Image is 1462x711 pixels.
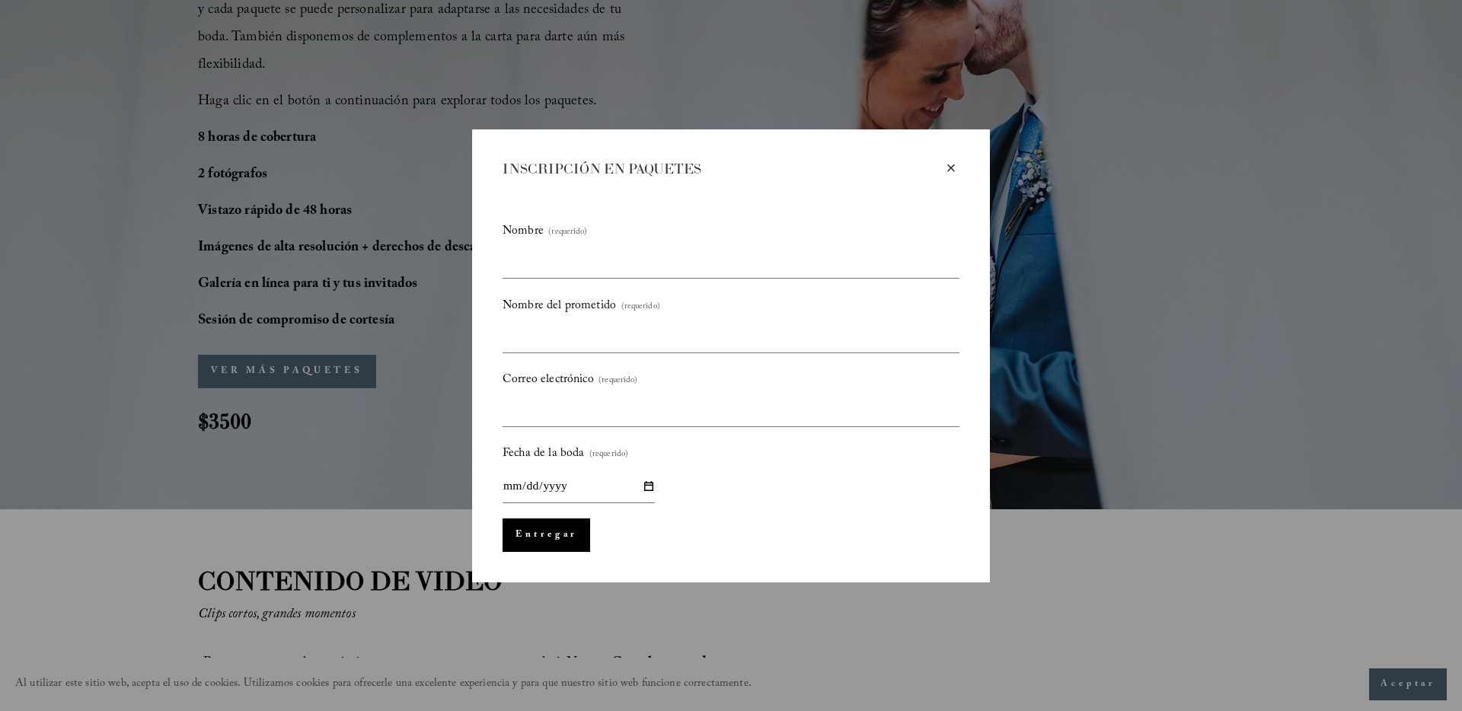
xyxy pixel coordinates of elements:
font: (requerido) [621,300,660,314]
font: (requerido) [589,448,628,462]
font: Nombre [503,222,544,242]
font: (requerido) [548,225,587,240]
font: Fecha de la boda [503,444,585,464]
font: (requerido) [599,374,637,388]
font: × [946,158,956,177]
div: Cerca [943,160,959,177]
font: INSCRIPCIÓN EN PAQUETES [503,160,701,177]
button: Entregar [503,518,590,552]
font: Correo electrónico [503,370,594,391]
font: Nombre del prometido [503,296,616,317]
